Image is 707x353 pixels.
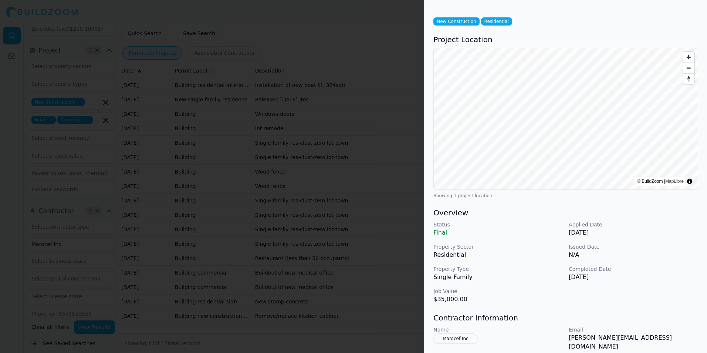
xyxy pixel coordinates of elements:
[433,228,563,237] p: Final
[433,265,563,273] p: Property Type
[433,193,698,199] div: Showing 1 project location
[683,52,694,63] button: Zoom in
[569,273,698,282] p: [DATE]
[434,48,698,189] canvas: Map
[433,17,479,26] span: New Construction
[433,333,477,344] button: Marocef Inc
[685,177,694,186] summary: Toggle attribution
[433,326,563,333] p: Name
[433,273,563,282] p: Single Family
[433,313,698,323] h3: Contractor Information
[481,17,512,26] span: Residential
[637,178,684,185] div: © BuildZoom |
[433,243,563,251] p: Property Sector
[569,221,698,228] p: Applied Date
[569,265,698,273] p: Completed Date
[569,326,698,333] p: Email
[683,73,694,84] button: Reset bearing to north
[433,288,563,295] p: Job Value
[569,228,698,237] p: [DATE]
[433,221,563,228] p: Status
[433,34,698,45] h3: Project Location
[433,208,698,218] h3: Overview
[433,251,563,259] p: Residential
[569,333,698,351] p: [PERSON_NAME][EMAIL_ADDRESS][DOMAIN_NAME]
[433,295,563,304] p: $35,000.00
[683,63,694,73] button: Zoom out
[665,179,684,184] a: MapLibre
[569,251,698,259] p: N/A
[569,243,698,251] p: Issued Date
